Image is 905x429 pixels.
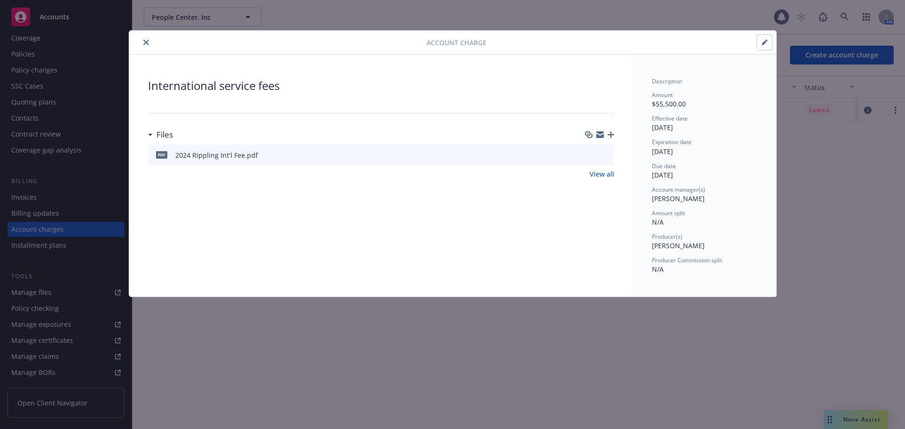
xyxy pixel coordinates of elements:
span: Producer(s) [652,233,683,241]
button: preview file [602,150,610,160]
span: pdf [156,151,167,158]
span: Account manager(s) [652,186,705,194]
span: Amount [652,91,673,99]
span: [PERSON_NAME] [652,194,705,203]
span: Effective date [652,114,688,122]
div: 2024 Rippling Int'l Fee.pdf [175,150,258,160]
span: [PERSON_NAME] [652,241,705,250]
span: Producer Commission split [652,256,722,264]
span: Expiration date [652,138,691,146]
div: Files [148,129,173,141]
span: N/A [652,218,664,227]
span: Due date [652,162,676,170]
button: download file [587,150,594,160]
h3: Files [156,129,173,141]
span: $55,500.00 [652,99,686,108]
span: Account Charge [427,38,486,48]
span: Amount split [652,209,685,217]
span: N/A [652,265,664,274]
span: Description [652,77,682,85]
a: View all [590,169,614,179]
span: International service fees [148,77,614,94]
span: [DATE] [652,170,673,179]
span: [DATE] [652,123,673,132]
button: close [140,37,152,48]
span: [DATE] [652,147,673,156]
